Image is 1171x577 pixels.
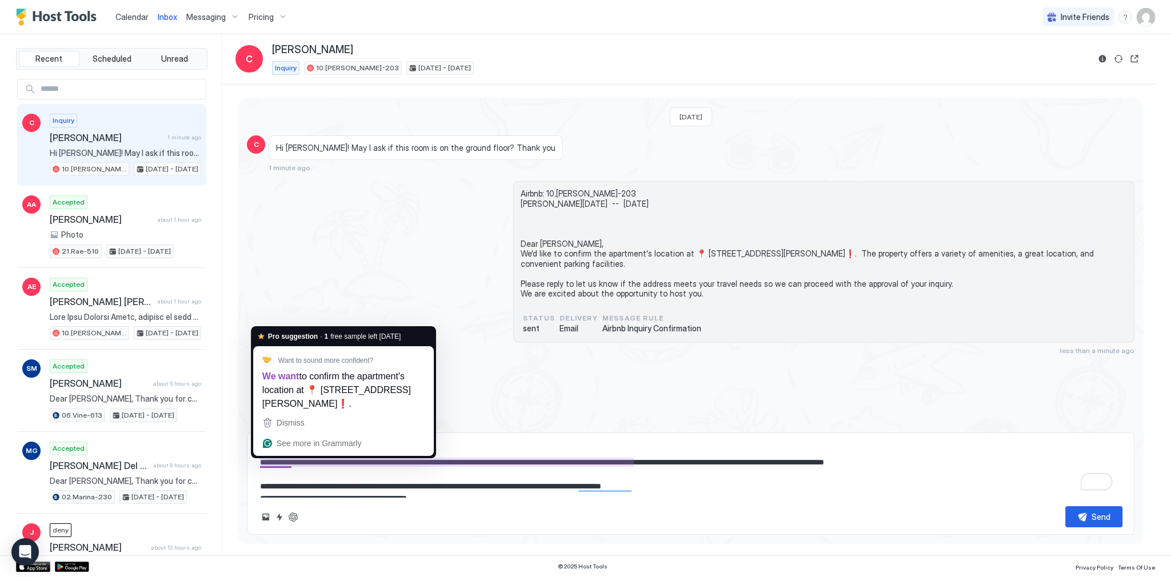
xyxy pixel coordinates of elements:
span: Hi [PERSON_NAME]! May I ask if this room is on the ground floor? Thank you [50,148,201,158]
button: Reservation information [1096,52,1109,66]
span: Inquiry [53,115,74,126]
span: 21.Rae-510 [62,246,99,257]
a: Privacy Policy [1076,560,1113,572]
span: Recent [35,54,62,64]
span: [PERSON_NAME] [50,132,163,143]
span: [PERSON_NAME] [50,214,153,225]
span: Airbnb Inquiry Confirmation [602,323,701,334]
div: Open Intercom Messenger [11,538,39,566]
span: Accepted [53,443,85,454]
span: C [29,118,34,128]
span: Inquiry [275,63,297,73]
span: [PERSON_NAME] [50,378,149,389]
span: [PERSON_NAME] [PERSON_NAME] [50,296,153,307]
span: Scheduled [93,54,131,64]
span: AA [27,199,36,210]
span: Invite Friends [1061,12,1109,22]
span: AE [27,282,36,292]
span: Privacy Policy [1076,564,1113,571]
span: 10.[PERSON_NAME]-203 [62,164,126,174]
span: [PERSON_NAME] Del [PERSON_NAME] [50,460,149,471]
button: ChatGPT Auto Reply [286,510,300,524]
span: Message Rule [602,313,701,323]
span: Hi [PERSON_NAME]! May I ask if this room is on the ground floor? Thank you [276,143,555,153]
span: Delivery [559,313,598,323]
div: tab-group [16,48,207,70]
span: © 2025 Host Tools [558,563,608,570]
div: menu [1118,10,1132,24]
span: Dear [PERSON_NAME], Thank you for choosing to stay at our apartment. 📅 I’d like to confirm your r... [50,476,201,486]
span: Terms Of Use [1118,564,1155,571]
span: Inbox [158,12,177,22]
span: MG [26,446,38,456]
span: 1 minute ago [269,163,310,172]
span: about 6 hours ago [153,380,201,387]
span: SM [26,363,37,374]
span: C [254,139,259,150]
span: Messaging [186,12,226,22]
button: Sync reservation [1112,52,1125,66]
span: Dear [PERSON_NAME], Thank you for choosing to stay at our apartment. 📅 I’d like to confirm your r... [50,394,201,404]
a: Calendar [115,11,149,23]
a: Terms Of Use [1118,560,1155,572]
span: about 1 hour ago [157,298,201,305]
span: 10.[PERSON_NAME]-203 [316,63,399,73]
button: Scheduled [82,51,142,67]
a: App Store [16,562,50,572]
span: [DATE] - [DATE] [122,410,174,420]
span: Email [559,323,598,334]
span: Calendar [115,12,149,22]
a: Google Play Store [55,562,89,572]
span: Lore Ipsu Dolorsi Ametc, adipisc el sedd eius! Te’in utlabor et dolo mag! Aliqu en adm ven quisno... [50,312,201,322]
span: Accepted [53,361,85,371]
a: Host Tools Logo [16,9,102,26]
span: [PERSON_NAME] [50,542,146,553]
a: Inbox [158,11,177,23]
div: Send [1092,511,1110,523]
span: [DATE] - [DATE] [118,246,171,257]
input: Input Field [36,79,206,99]
div: User profile [1137,8,1155,26]
span: [DATE] [680,113,702,121]
textarea: To enrich screen reader interactions, please activate Accessibility in Grammarly extension settings [259,440,1122,497]
span: about 8 hours ago [153,462,201,469]
span: C [246,52,253,66]
span: 1 minute ago [167,134,201,141]
button: Quick reply [273,510,286,524]
span: [PERSON_NAME] [272,43,353,57]
span: 06.Vine-613 [62,410,102,420]
span: deny [53,525,69,535]
button: Upload image [259,510,273,524]
button: Recent [19,51,79,67]
span: 10.[PERSON_NAME]-203 [62,328,126,338]
span: Airbnb: 10.[PERSON_NAME]-203 [PERSON_NAME][DATE] -- [DATE] Dear [PERSON_NAME], We'd like to confi... [521,189,1127,299]
span: Accepted [53,279,85,290]
button: Open reservation [1128,52,1141,66]
span: J [30,527,34,538]
span: about 1 hour ago [157,216,201,223]
button: Unread [144,51,205,67]
span: [DATE] - [DATE] [146,328,198,338]
span: Pricing [249,12,274,22]
span: Unread [161,54,188,64]
span: about 13 hours ago [151,544,201,551]
span: [DATE] - [DATE] [131,492,184,502]
span: Photo [61,230,83,240]
span: [DATE] - [DATE] [418,63,471,73]
span: 02.Marina-230 [62,492,112,502]
span: sent [523,323,555,334]
span: [DATE] - [DATE] [146,164,198,174]
button: Send [1065,506,1122,527]
span: status [523,313,555,323]
span: Accepted [53,197,85,207]
span: less than a minute ago [1060,346,1134,355]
